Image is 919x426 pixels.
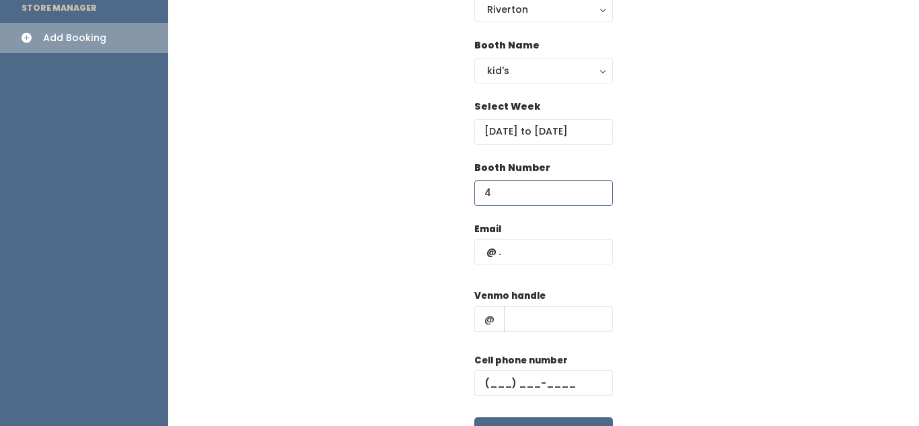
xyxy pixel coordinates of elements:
input: (___) ___-____ [474,370,613,396]
label: Select Week [474,100,540,114]
input: Select week [474,119,613,145]
label: Cell phone number [474,354,568,367]
label: Booth Number [474,161,550,175]
label: Booth Name [474,38,540,52]
div: Add Booking [43,31,106,45]
input: @ . [474,239,613,264]
input: Booth Number [474,180,613,206]
label: Venmo handle [474,289,546,303]
div: kid's [487,63,600,78]
div: Riverton [487,2,600,17]
label: Email [474,223,501,236]
span: @ [474,306,505,332]
button: kid's [474,58,613,83]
